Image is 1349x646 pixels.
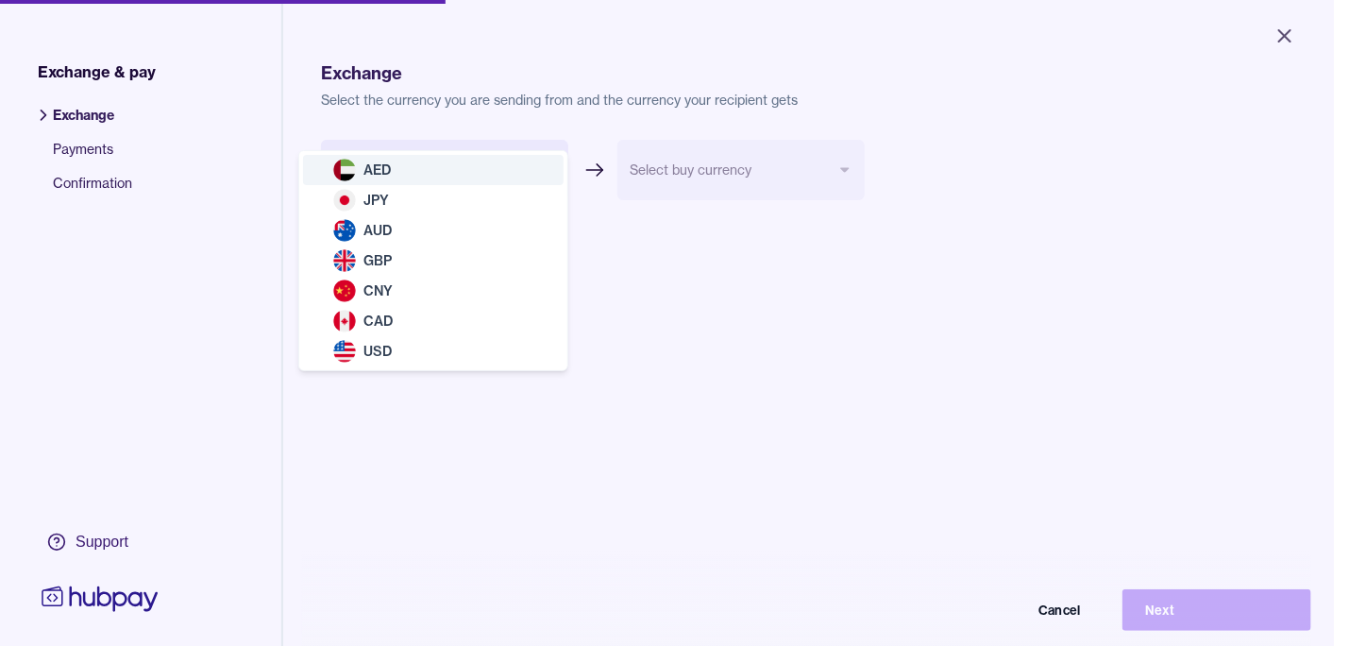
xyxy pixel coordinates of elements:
span: CNY [363,282,393,299]
span: GBP [363,252,392,269]
span: JPY [363,192,389,209]
button: Cancel [915,589,1104,631]
span: CAD [363,313,393,330]
span: AUD [363,222,392,239]
span: AED [363,161,391,178]
span: USD [363,343,392,360]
